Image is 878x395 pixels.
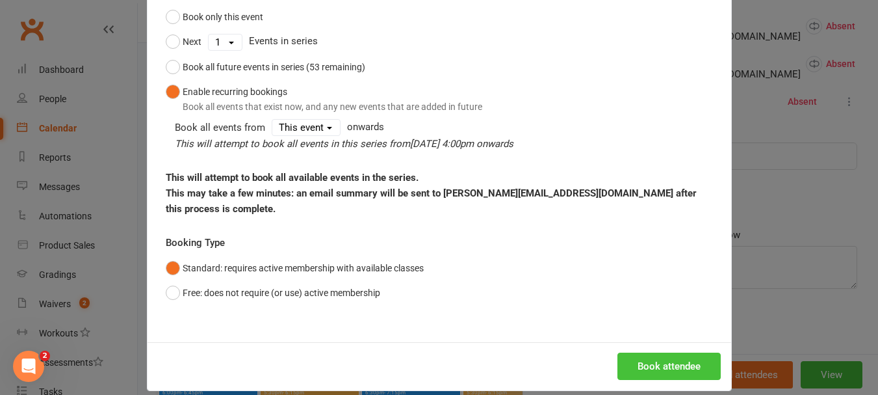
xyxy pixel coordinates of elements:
[40,351,50,361] span: 2
[183,100,482,114] div: Book all events that exist now, and any new events that are added in future
[175,120,265,135] div: Book all events from
[166,29,201,54] button: Next
[410,138,474,150] span: [DATE] 4:00pm
[166,280,380,305] button: Free: does not require (or use) active membership
[166,79,482,119] button: Enable recurring bookingsBook all events that exist now, and any new events that are added in future
[13,351,44,382] iframe: Intercom live chat
[166,5,263,29] button: Book only this event
[166,256,424,280] button: Standard: requires active membership with available classes
[166,172,419,184] strong: This will attempt to book all available events in the series.
[166,235,225,251] label: Booking Type
[166,55,365,79] button: Book all future events in series (53 remaining)
[617,353,721,380] button: Book attendee
[166,187,697,215] strong: This may take a few minutes: an email summary will be sent to [PERSON_NAME][EMAIL_ADDRESS][DOMAIN...
[166,29,713,54] div: Events in series
[183,60,365,74] div: Book all future events in series (53 remaining)
[175,136,713,152] div: This will attempt to book all events in this series from onwards
[175,119,713,152] div: onwards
